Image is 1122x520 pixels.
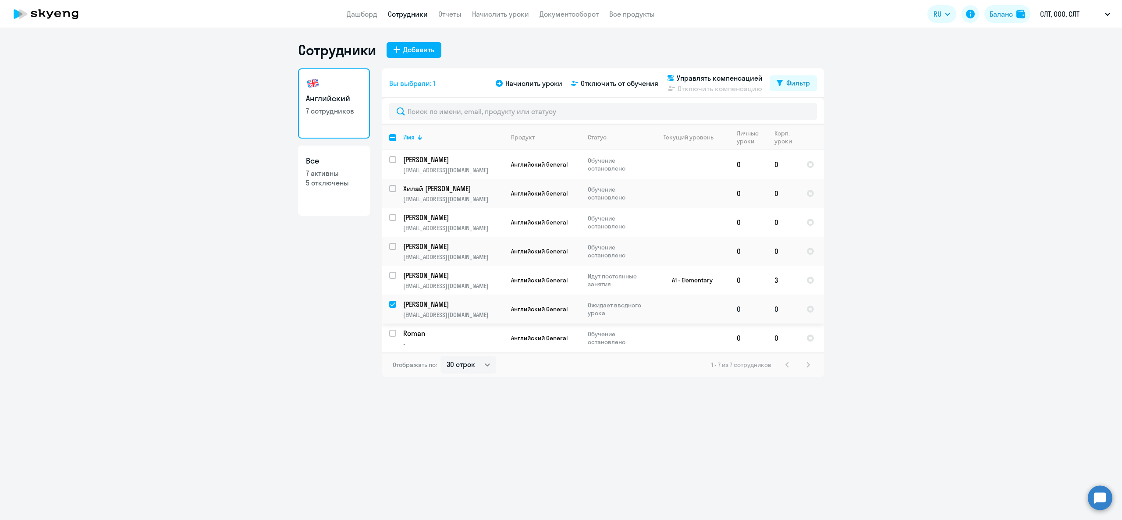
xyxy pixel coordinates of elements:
p: Обучение остановлено [588,330,648,346]
div: Продукт [511,133,535,141]
a: Roman [403,328,504,338]
span: Отключить от обучения [581,78,658,89]
a: Отчеты [438,10,462,18]
span: Английский General [511,189,568,197]
p: 7 активны [306,168,362,178]
td: 0 [767,324,799,353]
h1: Сотрудники [298,41,376,59]
a: Документооборот [540,10,599,18]
a: [PERSON_NAME] [403,242,504,251]
span: Начислить уроки [505,78,562,89]
td: A1 - Elementary [648,266,730,295]
div: Баланс [990,9,1013,19]
a: [PERSON_NAME] [403,213,504,222]
td: 0 [730,324,767,353]
p: 7 сотрудников [306,106,362,116]
p: Roman [403,328,502,338]
p: [EMAIL_ADDRESS][DOMAIN_NAME] [403,166,504,174]
a: Все7 активны5 отключены [298,146,370,216]
div: Корп. уроки [774,129,799,145]
button: Добавить [387,42,441,58]
p: Идут постоянные занятия [588,272,648,288]
td: 0 [767,237,799,266]
span: Управлять компенсацией [677,73,763,83]
td: 0 [767,179,799,208]
p: [PERSON_NAME] [403,242,502,251]
p: [EMAIL_ADDRESS][DOMAIN_NAME] [403,224,504,232]
td: 3 [767,266,799,295]
button: СЛТ, ООО, СЛТ [1036,4,1115,25]
td: 0 [767,208,799,237]
span: Английский General [511,218,568,226]
span: Английский General [511,160,568,168]
div: Имя [403,133,504,141]
p: [PERSON_NAME] [403,271,502,280]
p: [EMAIL_ADDRESS][DOMAIN_NAME] [403,195,504,203]
p: Обучение остановлено [588,157,648,172]
span: Английский General [511,334,568,342]
p: [PERSON_NAME] [403,299,502,309]
p: Обучение остановлено [588,214,648,230]
p: [EMAIL_ADDRESS][DOMAIN_NAME] [403,311,504,319]
p: - [403,340,504,348]
div: Добавить [403,44,434,55]
a: Начислить уроки [472,10,529,18]
h3: Все [306,155,362,167]
p: [PERSON_NAME] [403,155,502,164]
div: Текущий уровень [655,133,729,141]
a: Все продукты [609,10,655,18]
a: Хилай [PERSON_NAME] [403,184,504,193]
div: Статус [588,133,648,141]
td: 0 [730,237,767,266]
a: [PERSON_NAME] [403,155,504,164]
img: english [306,76,320,90]
a: Английский7 сотрудников [298,68,370,139]
div: Личные уроки [737,129,759,145]
td: 0 [730,150,767,179]
span: Английский General [511,247,568,255]
span: RU [934,9,941,19]
p: 5 отключены [306,178,362,188]
span: Вы выбрали: 1 [389,78,435,89]
td: 0 [730,266,767,295]
span: Английский General [511,305,568,313]
button: Фильтр [770,75,817,91]
h3: Английский [306,93,362,104]
p: [PERSON_NAME] [403,213,502,222]
td: 0 [730,295,767,324]
button: Балансbalance [984,5,1030,23]
div: Статус [588,133,607,141]
span: 1 - 7 из 7 сотрудников [711,361,771,369]
span: Отображать по: [393,361,437,369]
div: Личные уроки [737,129,767,145]
p: [EMAIL_ADDRESS][DOMAIN_NAME] [403,253,504,261]
div: Текущий уровень [664,133,714,141]
a: [PERSON_NAME] [403,299,504,309]
td: 0 [730,179,767,208]
a: Сотрудники [388,10,428,18]
td: 0 [767,295,799,324]
p: Обучение остановлено [588,185,648,201]
a: Дашборд [347,10,377,18]
div: Фильтр [786,78,810,88]
div: Корп. уроки [774,129,792,145]
div: Продукт [511,133,580,141]
span: Английский General [511,276,568,284]
p: Ожидает вводного урока [588,301,648,317]
button: RU [927,5,956,23]
p: [EMAIL_ADDRESS][DOMAIN_NAME] [403,282,504,290]
td: 0 [767,150,799,179]
p: Обучение остановлено [588,243,648,259]
input: Поиск по имени, email, продукту или статусу [389,103,817,120]
p: СЛТ, ООО, СЛТ [1040,9,1079,19]
td: 0 [730,208,767,237]
a: [PERSON_NAME] [403,271,504,280]
p: Хилай [PERSON_NAME] [403,184,502,193]
img: balance [1016,10,1025,18]
div: Имя [403,133,415,141]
